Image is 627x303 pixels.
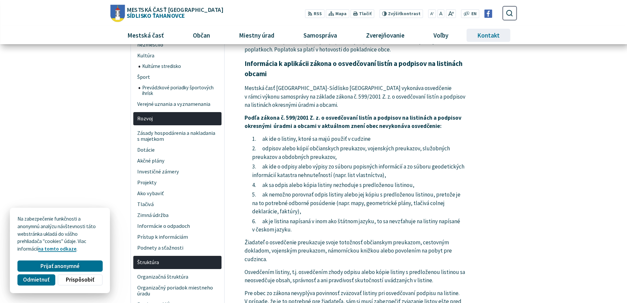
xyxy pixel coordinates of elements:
a: Organizačný poriadok miestneho úradu [133,283,222,299]
span: Šport [137,72,218,82]
a: Kultúra [133,50,222,61]
a: Organizačná štruktúra [133,272,222,283]
a: Rozvoj [133,112,222,126]
span: Organizačný poriadok miestneho úradu [137,283,218,299]
button: Zvýšiťkontrast [379,9,423,18]
a: Občan [181,26,222,44]
a: Šport [133,72,222,82]
a: Kultúrne stredisko [139,61,222,72]
a: Podnety a sťažnosti [133,242,222,253]
a: EN [470,11,479,17]
li: odpisov alebo kópií občianskych preukazov, vojenských preukazov, služobných preukazov a obdobných... [252,144,467,161]
img: Prejsť na domovskú stránku [110,5,125,22]
span: Projekty [137,177,218,188]
span: Tlačiť [359,11,372,16]
a: Prevádzkové poriadky športových ihrísk [139,82,222,99]
strong: Podľa zákona č. 599/2001 Z. z. o osvedčovaní listín a podpisov na listinách a podpisov okresnými ... [245,114,461,130]
p: Mestská časť [GEOGRAPHIC_DATA]-Sídlisko [GEOGRAPHIC_DATA] vykonáva osvedčenie v rámci výkonu samo... [245,84,467,109]
a: Logo Sídlisko Ťahanovce, prejsť na domovskú stránku. [110,5,223,22]
a: RSS [305,9,325,18]
span: Verejné uznania a vyznamenania [137,99,218,109]
span: Ako vybaviť [137,188,218,199]
li: ak ide o listiny, ktoré sa majú použiť v cudzine [252,135,467,143]
a: Kontakt [465,26,512,44]
a: Dotácie [133,144,222,155]
span: Zverejňovanie [364,26,407,44]
span: Zásady hospodárenia a nakladania s majetkom [137,128,218,145]
span: Mapa [335,11,347,17]
span: Mestská časť [125,26,166,44]
a: Akčné plány [133,155,222,166]
span: kontrast [388,11,421,16]
span: Kultúrne stredisko [142,61,218,72]
p: Žiadateľ o osvedčenie preukazuje svoje totožnosť občianskym preukazom, cestovným dokladom, vojens... [245,238,467,264]
a: Prístup k informáciám [133,231,222,242]
span: EN [471,11,477,17]
span: Podnety a sťažnosti [137,242,218,253]
a: Ako vybaviť [133,188,222,199]
span: Tlačivá [137,199,218,210]
button: Nastaviť pôvodnú veľkosť písma [437,9,444,18]
p: Na zabezpečenie funkčnosti a anonymnú analýzu návštevnosti táto webstránka ukladá do vášho prehli... [17,215,102,253]
strong: Informácia k aplikácii zákona o osvedčovaní listín a podpisov na listinách obcami [245,59,462,78]
a: Mapa [326,9,349,18]
a: Voľby [422,26,460,44]
span: Kontakt [475,26,502,44]
a: Mestská časť [115,26,176,44]
button: Prispôsobiť [58,274,102,286]
span: Mestská časť [GEOGRAPHIC_DATA] [127,7,223,13]
a: Informácie o odpadoch [133,221,222,231]
a: Verejné uznania a vyznamenania [133,99,222,109]
span: Informácie o odpadoch [137,221,218,231]
span: Zvýšiť [388,11,401,16]
a: Zásady hospodárenia a nakladania s majetkom [133,128,222,145]
span: Kultúra [137,50,218,61]
span: Miestny úrad [236,26,277,44]
span: RSS [314,11,322,17]
li: ak sa odpis alebo kópia listiny nezhoduje s predloženou listinou, [252,181,467,190]
a: Tlačivá [133,199,222,210]
a: Projekty [133,177,222,188]
span: Odmietnuť [23,276,49,283]
span: Rozvoj [137,113,218,124]
button: Zväčšiť veľkosť písma [446,9,456,18]
button: Zmenšiť veľkosť písma [428,9,436,18]
button: Prijať anonymné [17,260,102,272]
span: Samospráva [301,26,339,44]
img: Prejsť na Facebook stránku [484,10,492,18]
span: Štruktúra [137,257,218,268]
li: ak nemožno porovnať odpis listiny alebo jej kópiu s predloženou listinou, pretože je na to potreb... [252,191,467,216]
span: Investičné zámery [137,166,218,177]
li: ak je listina napísaná v inom ako štátnom jazyku, to sa nevzťahuje na listiny napísané v českom j... [252,217,467,234]
span: Sídlisko Ťahanovce [125,7,223,18]
span: Dotácie [137,144,218,155]
a: Samospráva [292,26,349,44]
span: Prispôsobiť [66,276,94,283]
p: Osvedčením listiny, t.j. osvedčením zhody odpisu alebo kópie listiny s predloženou listinou sa ne... [245,268,467,285]
span: Organizačná štruktúra [137,272,218,283]
span: Akčné plány [137,155,218,166]
button: Tlačiť [351,9,374,18]
span: Prístup k informáciám [137,231,218,242]
a: Miestny úrad [227,26,286,44]
a: Štruktúra [133,256,222,269]
span: Voľby [431,26,451,44]
span: Zimná údržba [137,210,218,221]
span: Občan [190,26,212,44]
a: Investičné zámery [133,166,222,177]
a: Zverejňovanie [354,26,417,44]
p: Oslobodenie od platenia správnych poplatkov je upravené v § 4 zákona o správnych poplatkoch. Popl... [245,37,467,54]
a: Zimná údržba [133,210,222,221]
button: Odmietnuť [17,274,55,286]
a: na tomto odkaze [38,246,76,252]
li: ak ide o odpisy alebo výpisy zo súboru popisných informácií a zo súboru geodetických informácií k... [252,163,467,179]
span: Prijať anonymné [40,263,80,270]
span: Prevádzkové poriadky športových ihrísk [142,82,218,99]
